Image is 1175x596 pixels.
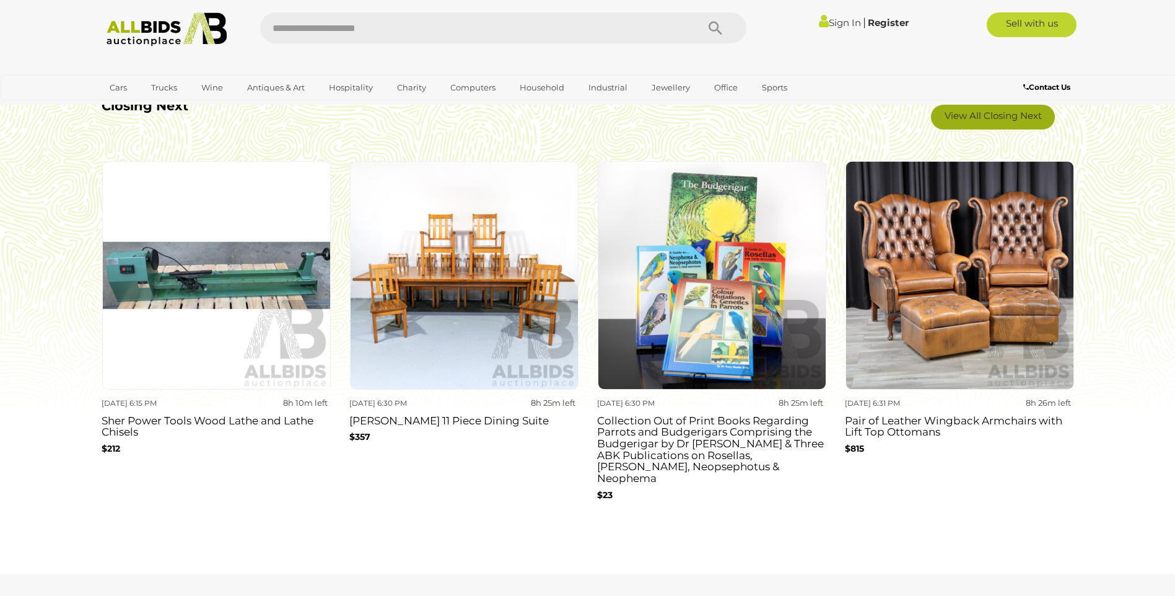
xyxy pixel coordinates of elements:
[100,12,234,46] img: Allbids.com.au
[102,397,212,410] div: [DATE] 6:15 PM
[779,398,823,408] strong: 8h 25m left
[389,77,434,98] a: Charity
[349,412,579,427] h3: [PERSON_NAME] 11 Piece Dining Suite
[863,15,866,29] span: |
[102,160,331,515] a: [DATE] 6:15 PM 8h 10m left Sher Power Tools Wood Lathe and Lathe Chisels $212
[819,17,861,28] a: Sign In
[102,412,331,438] h3: Sher Power Tools Wood Lathe and Lathe Chisels
[442,77,504,98] a: Computers
[283,398,328,408] strong: 8h 10m left
[143,77,185,98] a: Trucks
[1023,82,1070,92] b: Contact Us
[102,161,331,390] img: Sher Power Tools Wood Lathe and Lathe Chisels
[597,489,613,501] b: $23
[321,77,381,98] a: Hospitality
[239,77,313,98] a: Antiques & Art
[868,17,909,28] a: Register
[845,397,955,410] div: [DATE] 6:31 PM
[512,77,572,98] a: Household
[580,77,636,98] a: Industrial
[845,412,1074,438] h3: Pair of Leather Wingback Armchairs with Lift Top Ottomans
[193,77,231,98] a: Wine
[102,98,188,113] b: Closing Next
[597,397,707,410] div: [DATE] 6:30 PM
[644,77,698,98] a: Jewellery
[349,431,370,442] b: $357
[754,77,795,98] a: Sports
[349,397,460,410] div: [DATE] 6:30 PM
[1023,81,1073,94] a: Contact Us
[597,160,826,515] a: [DATE] 6:30 PM 8h 25m left Collection Out of Print Books Regarding Parrots and Budgerigars Compri...
[1026,398,1071,408] strong: 8h 26m left
[598,161,826,390] img: Collection Out of Print Books Regarding Parrots and Budgerigars Comprising the Budgerigar by Dr R...
[706,77,746,98] a: Office
[931,105,1055,129] a: View All Closing Next
[102,98,206,118] a: [GEOGRAPHIC_DATA]
[597,412,826,484] h3: Collection Out of Print Books Regarding Parrots and Budgerigars Comprising the Budgerigar by Dr [...
[845,160,1074,515] a: [DATE] 6:31 PM 8h 26m left Pair of Leather Wingback Armchairs with Lift Top Ottomans $815
[102,77,135,98] a: Cars
[102,443,120,454] b: $212
[987,12,1077,37] a: Sell with us
[684,12,746,43] button: Search
[350,161,579,390] img: Jimmy Possum 11 Piece Dining Suite
[349,160,579,515] a: [DATE] 6:30 PM 8h 25m left [PERSON_NAME] 11 Piece Dining Suite $357
[845,443,864,454] b: $815
[845,161,1074,390] img: Pair of Leather Wingback Armchairs with Lift Top Ottomans
[531,398,575,408] strong: 8h 25m left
